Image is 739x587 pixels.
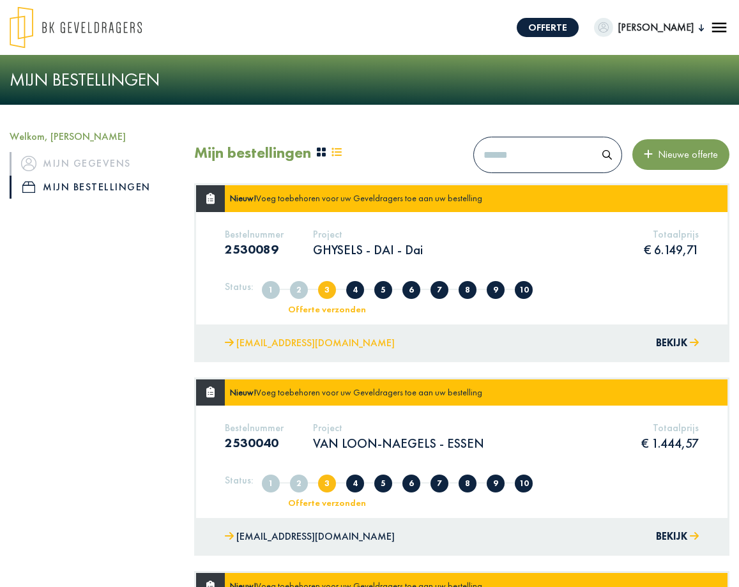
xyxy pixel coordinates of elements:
p: € 1.444,57 [641,435,699,452]
button: Bekijk [656,528,699,546]
h5: Project [313,422,484,434]
h5: Status: [225,474,254,486]
h2: Mijn bestellingen [194,144,311,162]
img: dummypic.png [594,18,613,37]
img: search.svg [602,150,612,160]
span: Offerte in overleg [346,475,364,492]
p: € 6.149,71 [644,241,699,258]
span: Nieuwe offerte [653,148,718,161]
img: logo [10,6,142,49]
h5: Project [313,228,423,240]
h5: Bestelnummer [225,228,284,240]
span: Aangemaakt [262,281,280,299]
div: Offerte verzonden [275,498,380,507]
a: Offerte [517,18,579,37]
p: GHYSELS - DAI - Dai [313,241,423,258]
button: Nieuwe offerte [632,139,729,171]
h3: 2530089 [225,241,284,257]
a: [EMAIL_ADDRESS][DOMAIN_NAME] [225,528,395,546]
span: Offerte afgekeurd [374,475,392,492]
span: Geleverd/afgehaald [515,281,533,299]
span: Volledig [290,281,308,299]
h5: Bestelnummer [225,422,284,434]
h1: Mijn bestellingen [10,69,729,91]
span: Offerte goedgekeurd [402,475,420,492]
img: icon [21,156,36,171]
span: In nabehandeling [459,475,476,492]
button: Bekijk [656,334,699,353]
span: Volledig [290,475,308,492]
span: In nabehandeling [459,281,476,299]
button: Toggle navigation [709,17,729,38]
h5: Totaalprijs [641,422,699,434]
div: Voeg toebehoren voor uw Geveldragers toe aan uw bestelling [225,379,487,406]
img: icon [22,181,35,193]
strong: Nieuw! [230,386,256,398]
span: Offerte in overleg [346,281,364,299]
button: [PERSON_NAME] [594,18,704,37]
h5: Totaalprijs [644,228,699,240]
p: VAN LOON-NAEGELS - ESSEN [313,435,484,452]
span: Geleverd/afgehaald [515,475,533,492]
span: Offerte goedgekeurd [402,281,420,299]
a: iconMijn bestellingen [10,176,175,199]
h3: 2530040 [225,435,284,450]
a: [EMAIL_ADDRESS][DOMAIN_NAME] [225,334,395,353]
span: Offerte verzonden [318,475,336,492]
h5: Welkom, [PERSON_NAME] [10,130,175,142]
span: Klaar voor levering/afhaling [487,281,505,299]
span: In productie [430,281,448,299]
a: iconMijn gegevens [10,152,175,176]
h5: Status: [225,280,254,293]
div: Voeg toebehoren voor uw Geveldragers toe aan uw bestelling [225,185,487,211]
span: Aangemaakt [262,475,280,492]
span: In productie [430,475,448,492]
span: Offerte verzonden [318,281,336,299]
span: Offerte afgekeurd [374,281,392,299]
div: Offerte verzonden [275,305,380,314]
strong: Nieuw! [230,192,256,204]
img: icon [710,18,729,37]
span: Klaar voor levering/afhaling [487,475,505,492]
span: [PERSON_NAME] [613,20,699,35]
